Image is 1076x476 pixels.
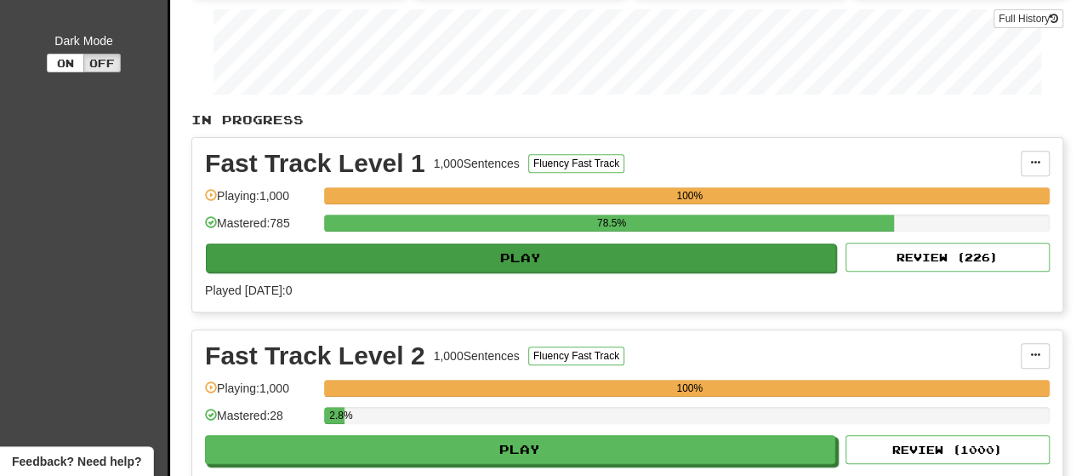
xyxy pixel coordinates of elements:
div: 100% [329,187,1050,204]
span: Played [DATE]: 0 [205,284,292,297]
div: 1,000 Sentences [434,347,520,364]
div: Playing: 1,000 [205,380,316,408]
div: Fast Track Level 2 [205,343,425,369]
button: Fluency Fast Track [528,154,624,173]
button: Off [83,54,121,72]
div: 2.8% [329,407,344,424]
span: Open feedback widget [12,453,141,470]
button: Play [205,435,835,464]
div: Playing: 1,000 [205,187,316,215]
div: 100% [329,380,1050,397]
div: 1,000 Sentences [434,155,520,172]
p: In Progress [191,112,1063,129]
div: Dark Mode [13,32,155,49]
button: Fluency Fast Track [528,347,624,365]
button: Play [206,244,836,272]
button: Full History [993,9,1063,28]
div: Fast Track Level 1 [205,151,425,176]
button: On [47,54,84,72]
button: Review (1000) [845,435,1050,464]
button: Review (226) [845,243,1050,272]
div: Mastered: 785 [205,215,316,243]
div: 78.5% [329,215,893,232]
div: Mastered: 28 [205,407,316,435]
